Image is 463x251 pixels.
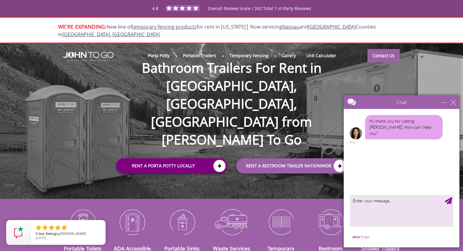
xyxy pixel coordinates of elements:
li:  [54,224,61,231]
li:  [35,224,42,231]
a: temporary fencing products [132,23,197,30]
span: WE'RE EXPANDING: [58,23,107,30]
iframe: Live Chat Box [340,92,463,251]
a: Rent a Porta Potty Locally [116,158,227,173]
img: ADA-Accessible-Units-icon_N.png [112,206,153,238]
span: Now servicing and Counties in [58,23,376,38]
li:  [41,224,49,231]
span: New line of for rent in [US_STATE] [58,23,376,38]
a: [GEOGRAPHIC_DATA], [GEOGRAPHIC_DATA] [62,31,160,38]
img: Portable-Sinks-icon_N.png [162,206,202,238]
span: by [36,232,100,236]
li:  [61,224,68,231]
span: 4.8 [152,5,158,11]
a: Unit Calculator [301,49,342,62]
li:  [48,224,55,231]
img: Review Rating [12,226,25,239]
a: Contact Us [367,49,400,62]
img: JOHN to go [63,52,114,61]
a: [GEOGRAPHIC_DATA] [308,23,356,30]
a: Gallery [276,49,301,62]
img: Temporary-Fencing-cion_N.png [261,206,301,238]
span: Overall Review Score / 242 Total 1-st Party Reviews [208,5,311,23]
img: Waste-Services-icon_N.png [211,206,252,238]
img: Restroom-Trailers-icon_N.png [310,206,351,238]
a: Nassau [282,23,299,30]
span: | [246,22,249,30]
span: [DATE] [36,235,46,240]
span: Star Rating [38,231,56,236]
span: 5 [36,231,37,236]
img: Portable-Toilets-icon_N.png [63,206,103,238]
span: [PERSON_NAME] [60,231,86,236]
a: Portable Trailers [178,49,221,62]
a: rent a RESTROOM TRAILER Nationwide [236,158,347,173]
a: Temporary Fencing [224,49,273,62]
h1: Bathroom Trailers For Rent in [GEOGRAPHIC_DATA], [GEOGRAPHIC_DATA], [GEOGRAPHIC_DATA] from [PERSO... [110,39,353,149]
a: Porta Potty [143,49,175,62]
